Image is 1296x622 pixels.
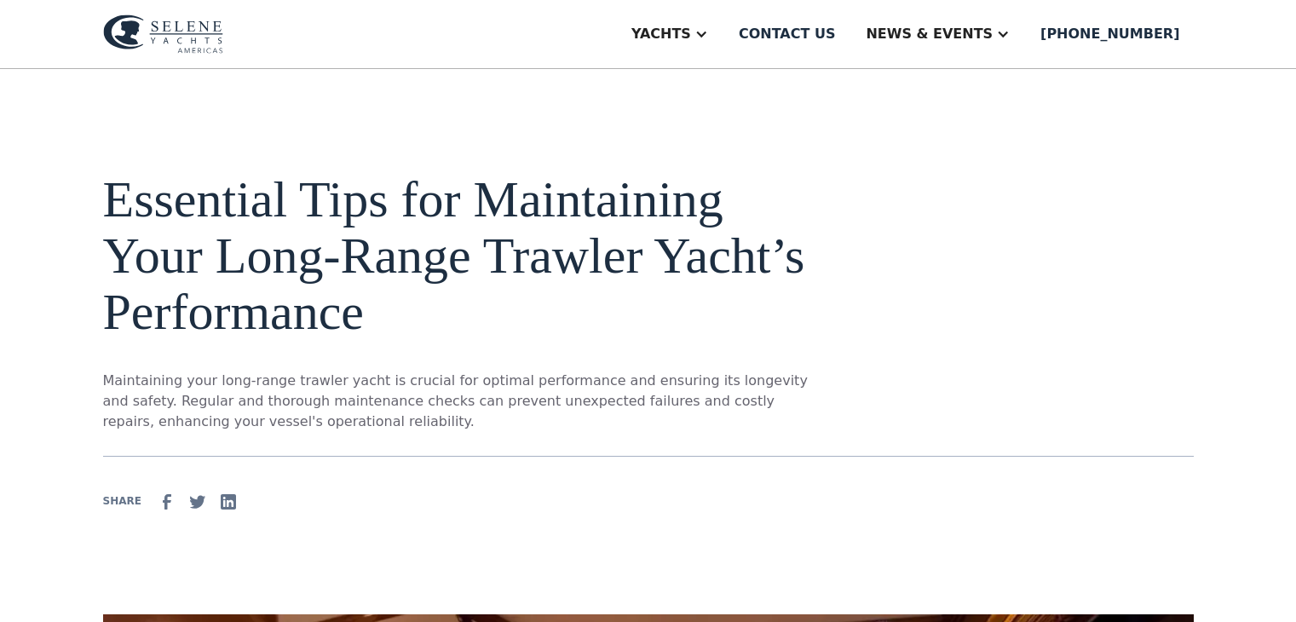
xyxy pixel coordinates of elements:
img: facebook [157,492,177,512]
img: logo [103,14,223,54]
div: Contact us [739,24,836,44]
img: Linkedin [218,492,239,512]
div: Yachts [631,24,691,44]
img: Twitter [187,492,208,512]
div: SHARE [103,493,141,509]
div: [PHONE_NUMBER] [1040,24,1179,44]
p: Maintaining your long-range trawler yacht is crucial for optimal performance and ensuring its lon... [103,371,812,432]
div: News & EVENTS [866,24,993,44]
h1: Essential Tips for Maintaining Your Long-Range Trawler Yacht’s Performance [103,171,812,340]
